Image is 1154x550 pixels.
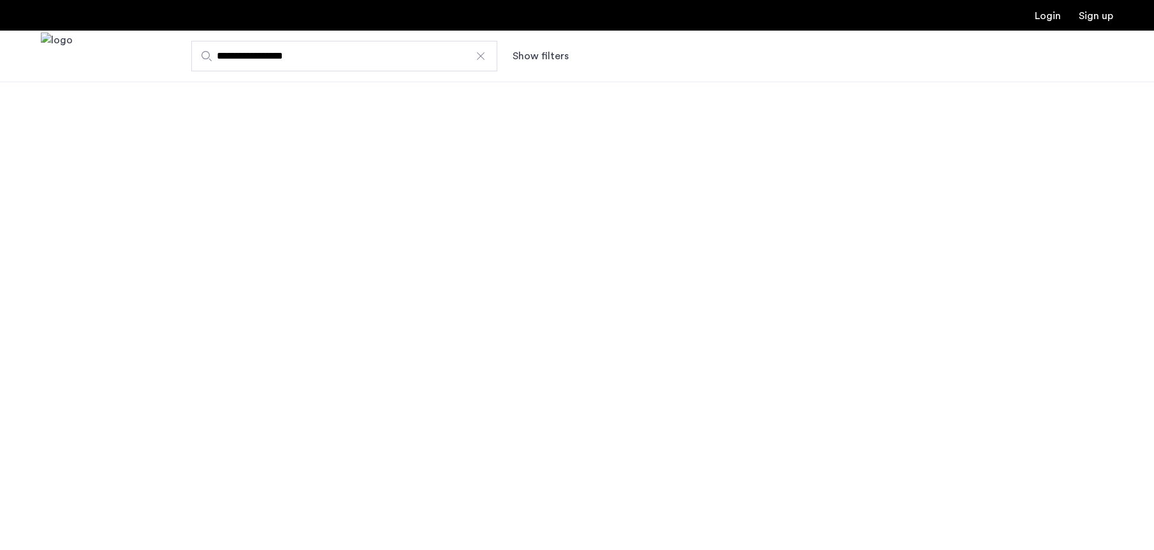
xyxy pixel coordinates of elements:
img: logo [41,33,73,80]
input: Apartment Search [191,41,497,71]
a: Login [1035,11,1061,21]
button: Show or hide filters [513,48,569,64]
a: Registration [1079,11,1113,21]
a: Cazamio Logo [41,33,73,80]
